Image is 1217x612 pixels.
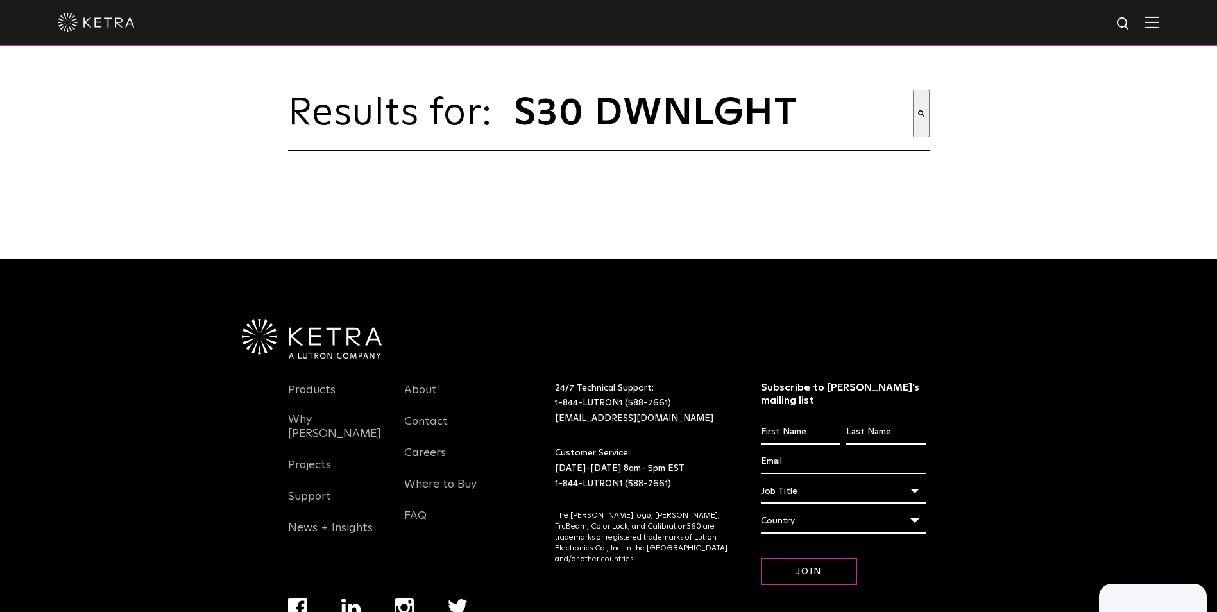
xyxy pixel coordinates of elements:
[288,94,506,133] span: Results for:
[242,319,382,359] img: Ketra-aLutronCo_White_RGB
[288,412,386,456] a: Why [PERSON_NAME]
[555,446,729,491] p: Customer Service: [DATE]-[DATE] 8am- 5pm EST
[58,13,135,32] img: ketra-logo-2019-white
[761,558,857,586] input: Join
[846,420,925,445] input: Last Name
[555,511,729,565] p: The [PERSON_NAME] logo, [PERSON_NAME], TruBeam, Color Lock, and Calibration360 are trademarks or ...
[555,381,729,427] p: 24/7 Technical Support:
[761,381,926,408] h3: Subscribe to [PERSON_NAME]’s mailing list
[761,509,926,533] div: Country
[404,383,437,412] a: About
[288,381,386,550] div: Navigation Menu
[288,458,331,488] a: Projects
[404,477,477,507] a: Where to Buy
[288,489,331,519] a: Support
[913,90,930,137] button: Search
[513,90,913,137] input: This is a search field with an auto-suggest feature attached.
[761,479,926,504] div: Job Title
[288,383,336,412] a: Products
[1145,16,1159,28] img: Hamburger%20Nav.svg
[288,521,373,550] a: News + Insights
[404,509,427,538] a: FAQ
[1116,16,1132,32] img: search icon
[555,414,713,423] a: [EMAIL_ADDRESS][DOMAIN_NAME]
[761,420,840,445] input: First Name
[404,381,502,538] div: Navigation Menu
[761,450,926,474] input: Email
[555,398,671,407] a: 1-844-LUTRON1 (588-7661)
[404,414,448,444] a: Contact
[555,479,671,488] a: 1-844-LUTRON1 (588-7661)
[404,446,446,475] a: Careers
